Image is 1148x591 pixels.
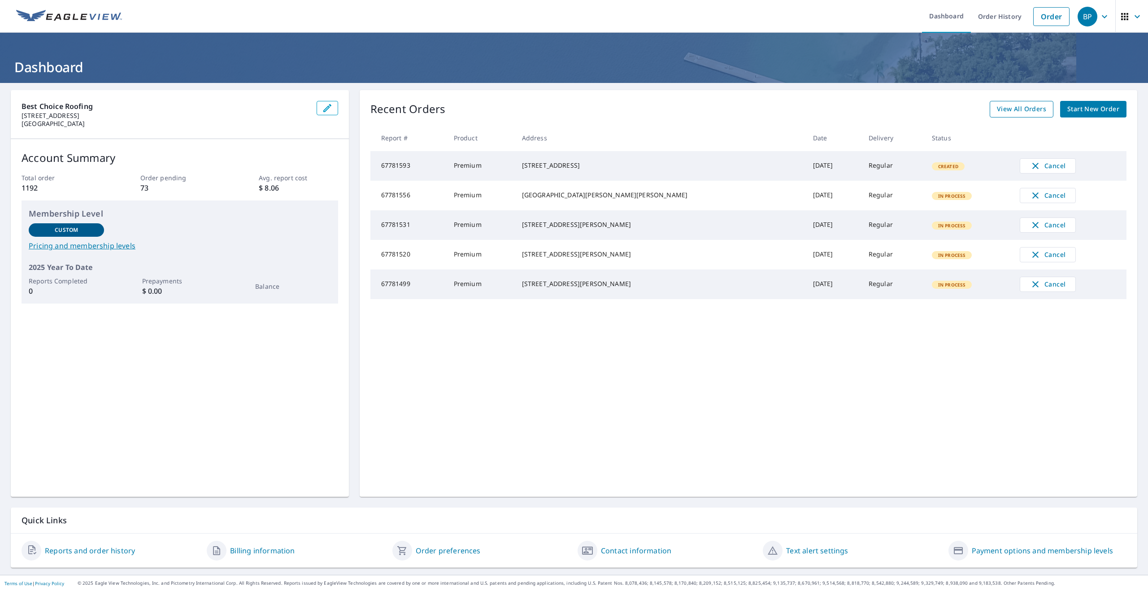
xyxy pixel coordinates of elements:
[22,173,100,183] p: Total order
[1029,161,1066,171] span: Cancel
[522,250,799,259] div: [STREET_ADDRESS][PERSON_NAME]
[861,125,925,151] th: Delivery
[16,10,122,23] img: EV Logo
[601,545,671,556] a: Contact information
[522,279,799,288] div: [STREET_ADDRESS][PERSON_NAME]
[522,161,799,170] div: [STREET_ADDRESS]
[447,181,515,210] td: Premium
[933,252,971,258] span: In Process
[255,282,330,291] p: Balance
[142,286,217,296] p: $ 0.00
[29,286,104,296] p: 0
[786,545,848,556] a: Text alert settings
[22,112,309,120] p: [STREET_ADDRESS]
[933,163,964,169] span: Created
[1029,249,1066,260] span: Cancel
[522,191,799,200] div: [GEOGRAPHIC_DATA][PERSON_NAME][PERSON_NAME]
[933,222,971,229] span: In Process
[11,58,1137,76] h1: Dashboard
[1020,277,1076,292] button: Cancel
[4,580,32,587] a: Terms of Use
[78,580,1144,587] p: © 2025 Eagle View Technologies, Inc. and Pictometry International Corp. All Rights Reserved. Repo...
[29,208,331,220] p: Membership Level
[370,181,447,210] td: 67781556
[1020,217,1076,233] button: Cancel
[1020,158,1076,174] button: Cancel
[806,269,861,299] td: [DATE]
[370,125,447,151] th: Report #
[370,240,447,269] td: 67781520
[806,181,861,210] td: [DATE]
[933,282,971,288] span: In Process
[1029,220,1066,230] span: Cancel
[997,104,1046,115] span: View All Orders
[29,262,331,273] p: 2025 Year To Date
[447,151,515,181] td: Premium
[806,240,861,269] td: [DATE]
[806,125,861,151] th: Date
[370,151,447,181] td: 67781593
[1020,247,1076,262] button: Cancel
[142,276,217,286] p: Prepayments
[416,545,481,556] a: Order preferences
[1067,104,1119,115] span: Start New Order
[45,545,135,556] a: Reports and order history
[140,183,219,193] p: 73
[230,545,295,556] a: Billing information
[29,276,104,286] p: Reports Completed
[933,193,971,199] span: In Process
[861,151,925,181] td: Regular
[861,210,925,240] td: Regular
[447,269,515,299] td: Premium
[1020,188,1076,203] button: Cancel
[1029,190,1066,201] span: Cancel
[522,220,799,229] div: [STREET_ADDRESS][PERSON_NAME]
[861,240,925,269] td: Regular
[447,125,515,151] th: Product
[861,269,925,299] td: Regular
[140,173,219,183] p: Order pending
[22,183,100,193] p: 1192
[861,181,925,210] td: Regular
[806,151,861,181] td: [DATE]
[22,120,309,128] p: [GEOGRAPHIC_DATA]
[370,101,446,117] p: Recent Orders
[925,125,1013,151] th: Status
[972,545,1113,556] a: Payment options and membership levels
[1033,7,1070,26] a: Order
[447,210,515,240] td: Premium
[1060,101,1126,117] a: Start New Order
[1029,279,1066,290] span: Cancel
[22,150,338,166] p: Account Summary
[806,210,861,240] td: [DATE]
[370,210,447,240] td: 67781531
[1078,7,1097,26] div: BP
[370,269,447,299] td: 67781499
[29,240,331,251] a: Pricing and membership levels
[447,240,515,269] td: Premium
[259,173,338,183] p: Avg. report cost
[22,101,309,112] p: Best Choice Roofing
[515,125,806,151] th: Address
[22,515,1126,526] p: Quick Links
[4,581,64,586] p: |
[35,580,64,587] a: Privacy Policy
[55,226,78,234] p: Custom
[259,183,338,193] p: $ 8.06
[990,101,1053,117] a: View All Orders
